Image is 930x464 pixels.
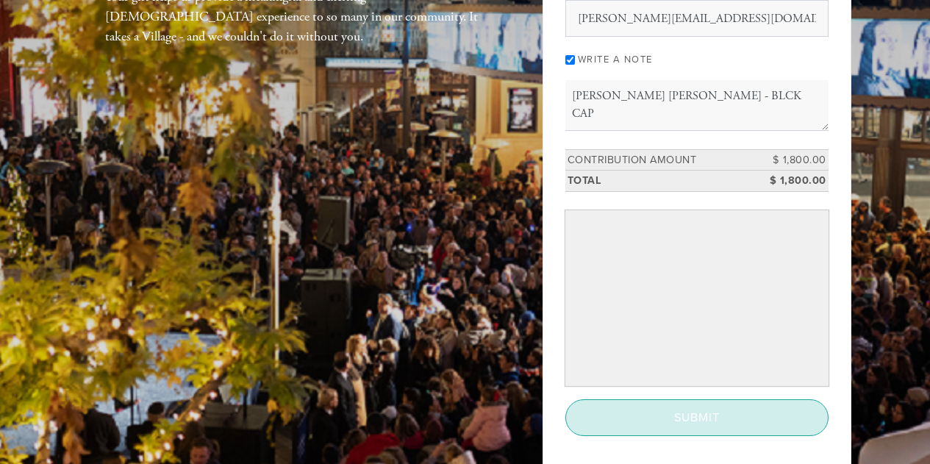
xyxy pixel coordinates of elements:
td: $ 1,800.00 [762,149,829,171]
input: Submit [565,399,829,436]
td: Contribution Amount [565,149,762,171]
td: Total [565,171,762,192]
iframe: Secure payment input frame [568,213,826,383]
label: Write a note [578,54,653,65]
td: $ 1,800.00 [762,171,829,192]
